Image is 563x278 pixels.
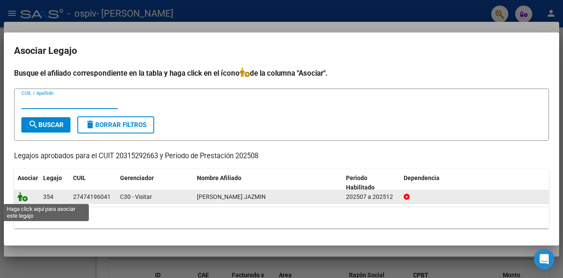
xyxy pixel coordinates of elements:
p: Legajos aprobados para el CUIT 20315292663 y Período de Prestación 202508 [14,151,549,162]
span: Legajo [43,174,62,181]
span: Dependencia [404,174,440,181]
div: 1 registros [14,207,549,228]
mat-icon: search [28,119,38,130]
span: Periodo Habilitado [346,174,375,191]
span: CUIL [73,174,86,181]
datatable-header-cell: Nombre Afiliado [194,169,343,197]
datatable-header-cell: Gerenciador [117,169,194,197]
span: Borrar Filtros [85,121,147,129]
datatable-header-cell: CUIL [70,169,117,197]
div: Open Intercom Messenger [534,249,554,269]
datatable-header-cell: Periodo Habilitado [343,169,400,197]
span: NARCISO QUEIROT LUNA JAZMIN [197,193,266,200]
div: 27474196041 [73,192,111,202]
span: C30 - Visitar [120,193,152,200]
h2: Asociar Legajo [14,43,549,59]
h4: Busque el afiliado correspondiente en la tabla y haga click en el ícono de la columna "Asociar". [14,68,549,79]
button: Buscar [21,117,70,133]
datatable-header-cell: Legajo [40,169,70,197]
div: 202507 a 202512 [346,192,397,202]
mat-icon: delete [85,119,95,130]
button: Borrar Filtros [77,116,154,133]
datatable-header-cell: Dependencia [400,169,549,197]
span: Asociar [18,174,38,181]
span: Gerenciador [120,174,154,181]
span: 354 [43,193,53,200]
span: Nombre Afiliado [197,174,241,181]
datatable-header-cell: Asociar [14,169,40,197]
span: Buscar [28,121,64,129]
